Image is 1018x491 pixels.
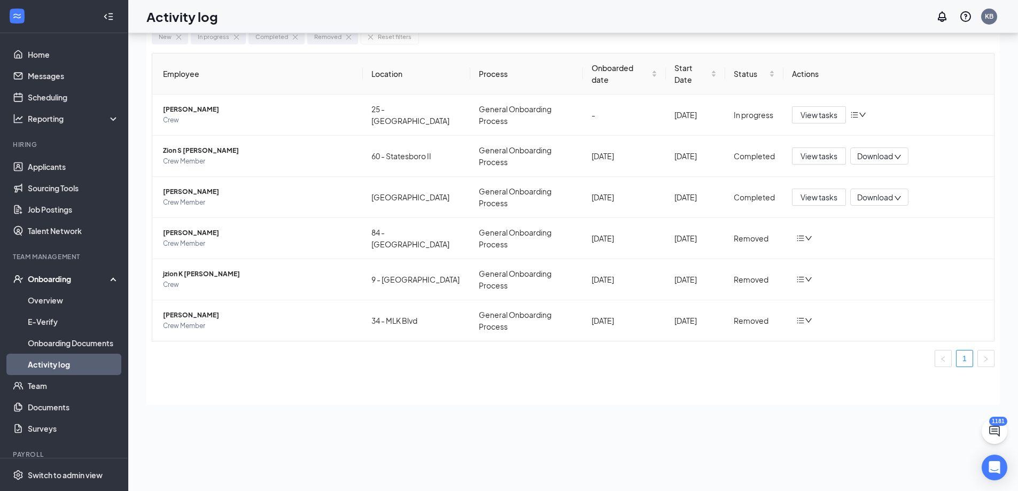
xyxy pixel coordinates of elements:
span: bars [796,234,805,243]
div: 1181 [989,417,1007,426]
a: Scheduling [28,87,119,108]
span: down [805,276,812,283]
div: Removed [734,232,775,244]
div: [DATE] [592,274,657,285]
a: Overview [28,290,119,311]
button: left [935,350,952,367]
svg: Notifications [936,10,949,23]
td: 84 - [GEOGRAPHIC_DATA] [363,218,471,259]
div: Reporting [28,113,120,124]
div: [DATE] [674,191,717,203]
td: 34 - MLK Blvd [363,300,471,341]
th: Status [725,53,783,95]
svg: Settings [13,470,24,480]
span: bars [850,111,859,119]
span: Crew Member [163,197,354,208]
a: Activity log [28,354,119,375]
td: General Onboarding Process [470,300,582,341]
div: Removed [314,32,341,42]
button: View tasks [792,189,846,206]
th: Actions [783,53,994,95]
a: Team [28,375,119,396]
svg: QuestionInfo [959,10,972,23]
a: Documents [28,396,119,418]
div: Completed [734,150,775,162]
a: Home [28,44,119,65]
span: jzion K [PERSON_NAME] [163,269,354,279]
span: Crew Member [163,321,354,331]
a: Surveys [28,418,119,439]
span: down [805,317,812,324]
span: Crew Member [163,238,354,249]
span: down [859,111,866,119]
div: [DATE] [674,274,717,285]
div: [DATE] [674,232,717,244]
td: 60 - Statesboro II [363,136,471,177]
span: down [894,153,902,161]
span: [PERSON_NAME] [163,186,354,197]
svg: Analysis [13,113,24,124]
td: General Onboarding Process [470,136,582,177]
h1: Activity log [146,7,218,26]
td: General Onboarding Process [470,95,582,136]
span: View tasks [801,109,837,121]
div: [DATE] [592,315,657,326]
div: [DATE] [592,150,657,162]
span: Download [857,151,893,162]
span: Start Date [674,62,709,85]
a: Applicants [28,156,119,177]
svg: WorkstreamLogo [12,11,22,21]
div: In progress [198,32,229,42]
svg: UserCheck [13,274,24,284]
a: Talent Network [28,220,119,241]
td: 25 - [GEOGRAPHIC_DATA] [363,95,471,136]
span: bars [796,275,805,284]
span: Crew [163,279,354,290]
div: Removed [734,274,775,285]
td: General Onboarding Process [470,177,582,218]
div: Removed [734,315,775,326]
div: Onboarding [28,274,110,284]
span: Zion S [PERSON_NAME] [163,145,354,156]
th: Location [363,53,471,95]
div: In progress [734,109,775,121]
td: 9 - [GEOGRAPHIC_DATA] [363,259,471,300]
span: [PERSON_NAME] [163,310,354,321]
button: View tasks [792,106,846,123]
span: Download [857,192,893,203]
div: [DATE] [592,191,657,203]
svg: ChatActive [988,425,1001,438]
th: Onboarded date [583,53,666,95]
div: Payroll [13,450,117,459]
th: Start Date [666,53,726,95]
a: 1 [957,350,973,367]
span: right [983,356,989,362]
span: down [894,194,902,202]
span: [PERSON_NAME] [163,228,354,238]
div: Completed [255,32,288,42]
span: View tasks [801,191,837,203]
button: ChatActive [982,418,1007,444]
div: Hiring [13,140,117,149]
button: right [977,350,994,367]
button: View tasks [792,147,846,165]
td: General Onboarding Process [470,259,582,300]
div: Team Management [13,252,117,261]
td: General Onboarding Process [470,218,582,259]
svg: Collapse [103,11,114,22]
div: [DATE] [674,150,717,162]
a: Job Postings [28,199,119,220]
a: Onboarding Documents [28,332,119,354]
div: New [159,32,172,42]
span: Crew Member [163,156,354,167]
li: Next Page [977,350,994,367]
div: - [592,109,657,121]
div: Completed [734,191,775,203]
a: Messages [28,65,119,87]
div: KB [985,12,993,21]
div: [DATE] [674,109,717,121]
div: [DATE] [674,315,717,326]
div: [DATE] [592,232,657,244]
th: Employee [152,53,363,95]
li: 1 [956,350,973,367]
